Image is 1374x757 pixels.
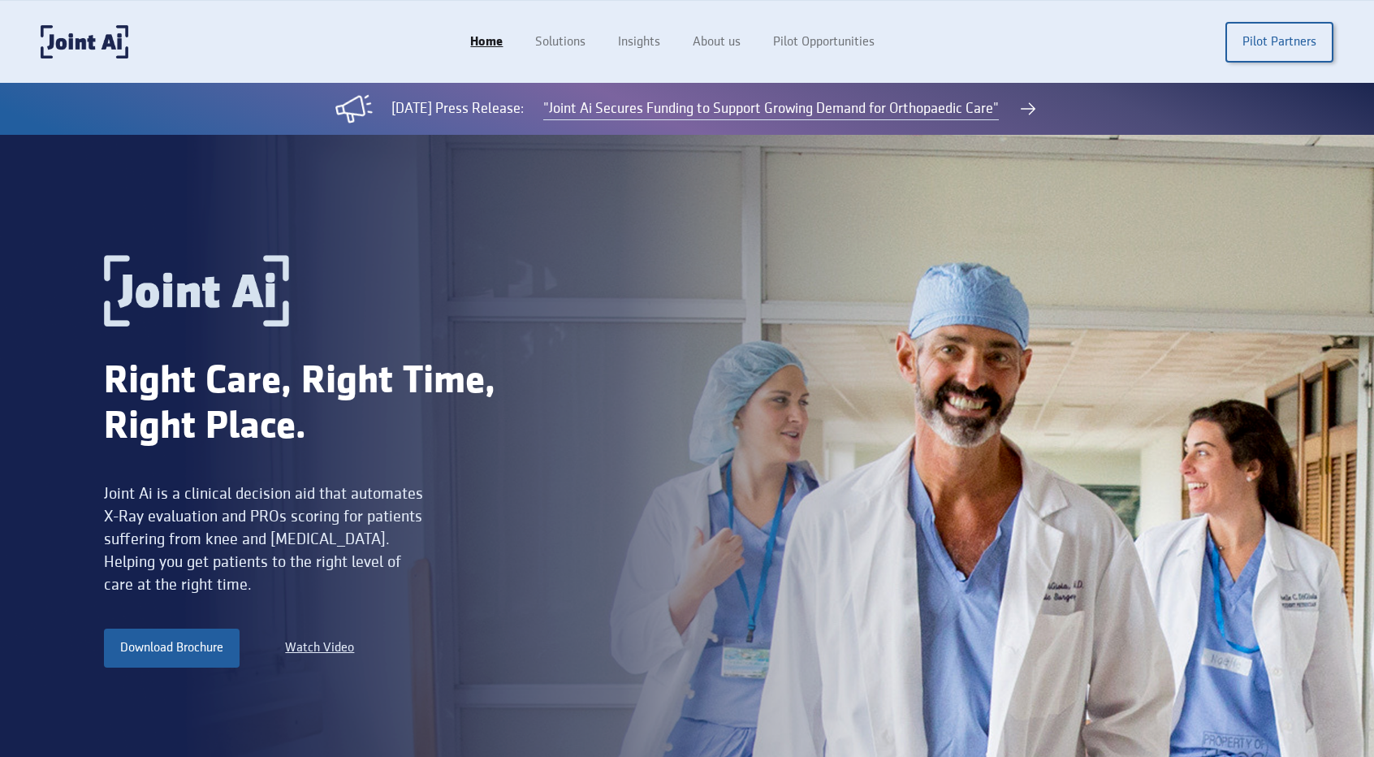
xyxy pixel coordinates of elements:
[543,98,999,120] a: "Joint Ai Secures Funding to Support Growing Demand for Orthopaedic Care"
[454,27,519,58] a: Home
[757,27,891,58] a: Pilot Opportunities
[104,629,240,668] a: Download Brochure
[104,482,428,596] div: Joint Ai is a clinical decision aid that automates X-Ray evaluation and PROs scoring for patients...
[285,638,354,658] a: Watch Video
[602,27,676,58] a: Insights
[676,27,757,58] a: About us
[391,98,524,119] div: [DATE] Press Release:
[1225,22,1333,63] a: Pilot Partners
[519,27,602,58] a: Solutions
[41,25,128,58] a: home
[104,359,567,450] div: Right Care, Right Time, Right Place.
